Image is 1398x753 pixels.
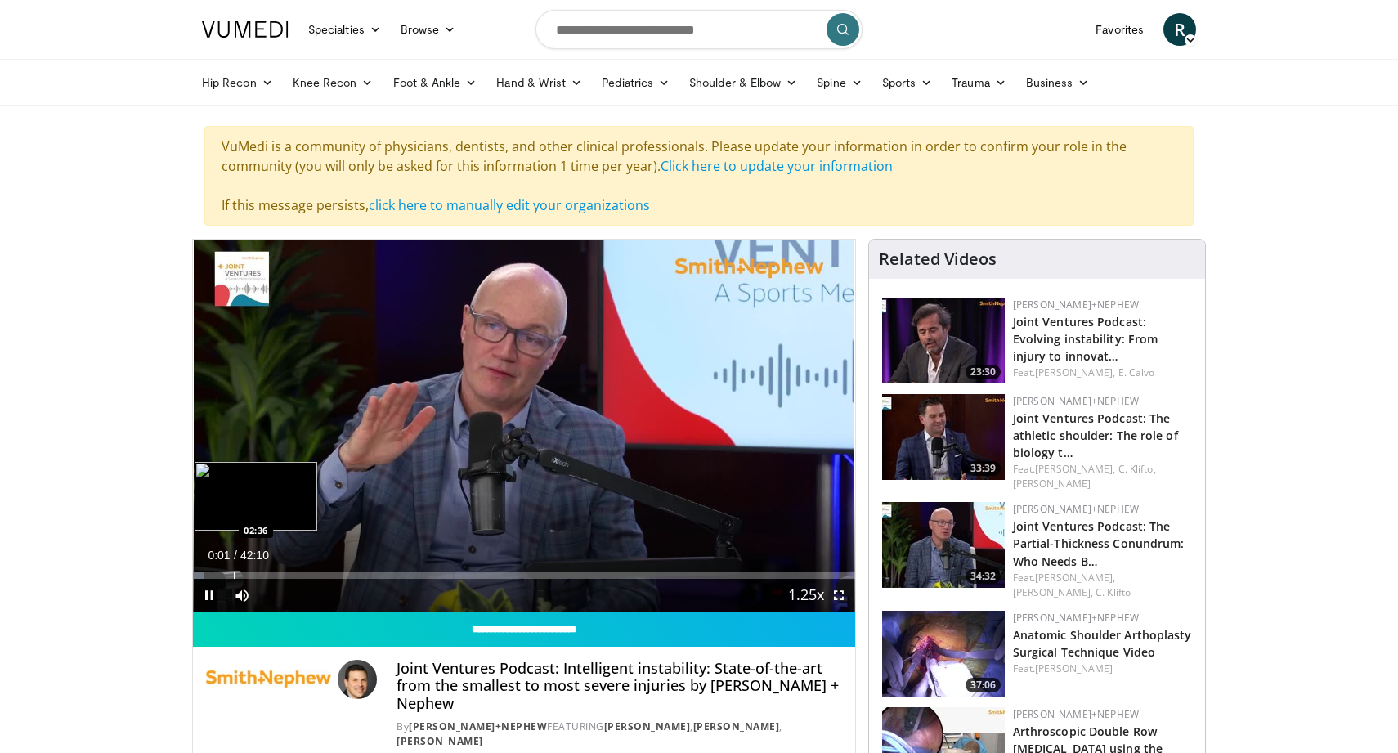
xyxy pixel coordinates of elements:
[807,66,872,99] a: Spine
[879,249,997,269] h4: Related Videos
[1013,571,1192,600] div: Feat.
[882,502,1005,588] img: 5807bf09-abca-4062-84b7-711dbcc3ea56.150x105_q85_crop-smart_upscale.jpg
[882,502,1005,588] a: 34:32
[592,66,679,99] a: Pediatrics
[193,579,226,612] button: Pause
[679,66,807,99] a: Shoulder & Elbow
[283,66,383,99] a: Knee Recon
[882,394,1005,480] a: 33:39
[882,298,1005,383] img: 68d4790e-0872-429d-9d74-59e6247d6199.150x105_q85_crop-smart_upscale.jpg
[391,13,466,46] a: Browse
[966,461,1001,476] span: 33:39
[1013,502,1139,516] a: [PERSON_NAME]+Nephew
[1013,661,1192,676] div: Feat.
[409,719,547,733] a: [PERSON_NAME]+Nephew
[1163,13,1196,46] a: R
[1013,365,1192,380] div: Feat.
[240,549,269,562] span: 42:10
[966,569,1001,584] span: 34:32
[1013,611,1139,625] a: [PERSON_NAME]+Nephew
[1013,707,1139,721] a: [PERSON_NAME]+Nephew
[790,579,822,612] button: Playback Rate
[1096,585,1131,599] a: C. Klifto
[1013,477,1091,491] a: [PERSON_NAME]
[1016,66,1100,99] a: Business
[193,572,855,579] div: Progress Bar
[338,660,377,699] img: Avatar
[661,157,893,175] a: Click here to update your information
[1013,518,1185,568] a: Joint Ventures Podcast: The Partial-Thickness Conundrum: Who Needs B…
[397,734,483,748] a: [PERSON_NAME]
[195,462,317,531] img: image.jpeg
[192,66,283,99] a: Hip Recon
[882,611,1005,697] a: 37:06
[397,719,841,749] div: By FEATURING , ,
[208,549,230,562] span: 0:01
[383,66,487,99] a: Foot & Ankle
[882,298,1005,383] a: 23:30
[1086,13,1154,46] a: Favorites
[193,240,855,612] video-js: Video Player
[206,660,331,699] img: Smith+Nephew
[1035,462,1115,476] a: [PERSON_NAME],
[202,21,289,38] img: VuMedi Logo
[1013,462,1192,491] div: Feat.
[1013,298,1139,312] a: [PERSON_NAME]+Nephew
[942,66,1016,99] a: Trauma
[298,13,391,46] a: Specialties
[693,719,780,733] a: [PERSON_NAME]
[1118,365,1155,379] a: E. Calvo
[1035,661,1113,675] a: [PERSON_NAME]
[397,660,841,713] h4: Joint Ventures Podcast: Intelligent instability: State-of-the-art from the smallest to most sever...
[1013,585,1093,599] a: [PERSON_NAME],
[535,10,863,49] input: Search topics, interventions
[1013,394,1139,408] a: [PERSON_NAME]+Nephew
[1035,365,1115,379] a: [PERSON_NAME],
[1013,314,1158,364] a: Joint Ventures Podcast: Evolving instability: From injury to innovat…
[882,611,1005,697] img: 4ad8d6c8-ee64-4599-baa1-cc9db944930a.150x105_q85_crop-smart_upscale.jpg
[822,579,855,612] button: Fullscreen
[966,678,1001,692] span: 37:06
[486,66,592,99] a: Hand & Wrist
[226,579,258,612] button: Mute
[1118,462,1156,476] a: C. Klifto,
[234,549,237,562] span: /
[1013,410,1178,460] a: Joint Ventures Podcast: The athletic shoulder: The role of biology t…
[966,365,1001,379] span: 23:30
[604,719,691,733] a: [PERSON_NAME]
[369,196,650,214] a: click here to manually edit your organizations
[872,66,943,99] a: Sports
[1035,571,1115,585] a: [PERSON_NAME],
[882,394,1005,480] img: f5a36523-4014-4b26-ba0a-1980c1b51253.150x105_q85_crop-smart_upscale.jpg
[204,126,1194,226] div: VuMedi is a community of physicians, dentists, and other clinical professionals. Please update yo...
[1013,627,1192,660] a: Anatomic Shoulder Arthoplasty Surgical Technique Video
